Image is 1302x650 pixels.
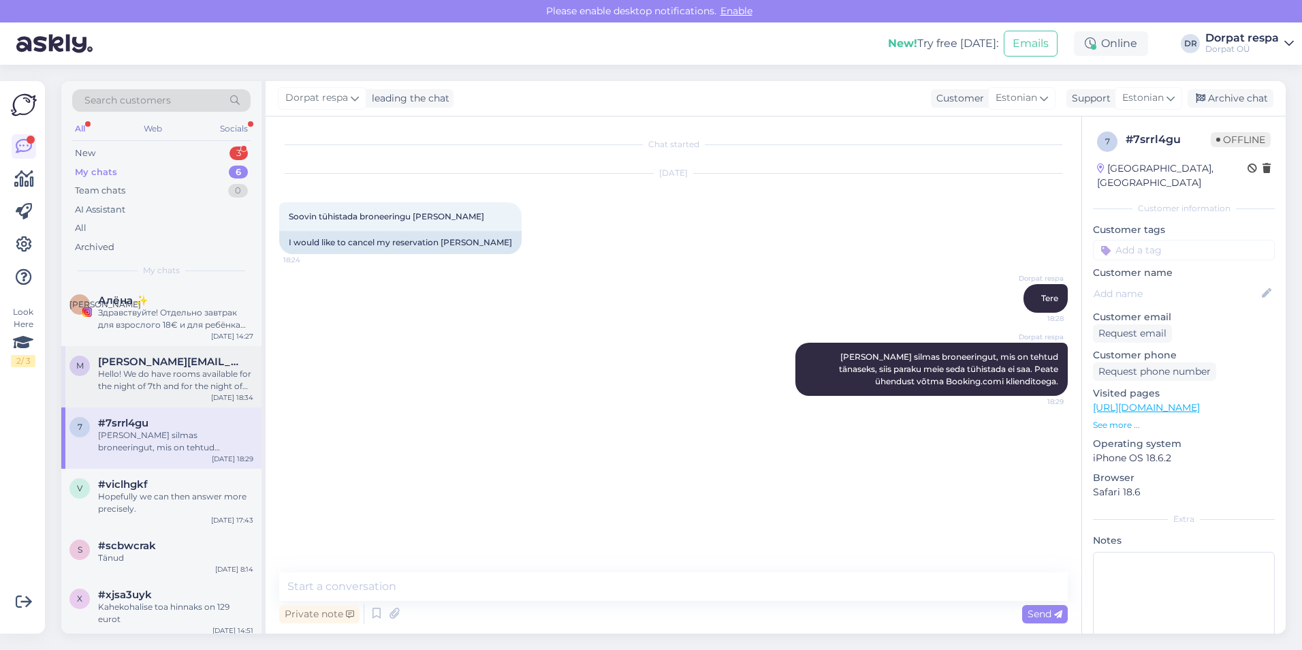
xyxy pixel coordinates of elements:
span: v [77,483,82,493]
a: [URL][DOMAIN_NAME] [1093,401,1200,414]
span: [PERSON_NAME] silmas broneeringut, mis on tehtud tänaseks, siis paraku meie seda tühistada ei saa... [839,352,1060,386]
div: [DATE] 14:27 [211,331,253,341]
span: #7srrl4gu [98,417,148,429]
div: 3 [229,146,248,160]
span: 7 [78,422,82,432]
span: Soovin tühistada broneeringu [PERSON_NAME] [289,211,484,221]
p: iPhone OS 18.6.2 [1093,451,1275,465]
p: Notes [1093,533,1275,548]
span: 18:29 [1013,397,1064,407]
div: Chat started [279,138,1068,151]
div: Online [1074,31,1148,56]
span: Search customers [84,93,171,108]
div: DR [1181,34,1200,53]
span: x [77,593,82,604]
div: [DATE] 17:43 [211,515,253,525]
p: See more ... [1093,419,1275,431]
input: Add name [1094,286,1259,301]
div: Private note [279,605,360,623]
div: leading the chat [366,91,449,106]
p: Customer tags [1093,223,1275,237]
div: Dorpat respa [1205,33,1279,44]
div: Request phone number [1093,362,1216,381]
div: New [75,146,95,160]
a: Dorpat respaDorpat OÜ [1205,33,1294,55]
p: Browser [1093,471,1275,485]
div: 2 / 3 [11,355,35,367]
span: #scbwcrak [98,540,156,552]
div: Support [1066,91,1111,106]
div: Dorpat OÜ [1205,44,1279,55]
p: Customer phone [1093,348,1275,362]
p: Safari 18.6 [1093,485,1275,499]
div: All [72,120,88,138]
div: 0 [228,184,248,198]
div: Archived [75,241,114,254]
div: Web [141,120,165,138]
span: s [78,544,82,555]
div: [DATE] [279,167,1068,179]
span: 18:24 [283,255,334,265]
div: Request email [1093,324,1172,343]
div: Здравствуйте! Отдельно завтрак для взрослого 18€ и для ребёнка 10€ [98,307,253,331]
span: 7 [1105,136,1110,146]
div: All [75,221,86,235]
div: Kahekohalise toa hinnaks on 129 eurot [98,601,253,625]
span: michael.ehret@zaltech.com [98,356,240,368]
span: Offline [1211,132,1271,147]
span: [PERSON_NAME] [69,299,141,309]
p: Customer email [1093,310,1275,324]
div: Customer [931,91,984,106]
span: Send [1028,608,1062,620]
span: Алёна ✨ [98,294,148,307]
span: 18:28 [1013,313,1064,324]
div: Look Here [11,306,35,367]
p: Customer name [1093,266,1275,280]
span: m [76,360,84,371]
div: Hopefully we can then answer more precisely. [98,491,253,515]
b: New! [888,37,917,50]
div: I would like to cancel my reservation [PERSON_NAME] [279,231,522,254]
input: Add a tag [1093,240,1275,260]
div: Try free [DATE]: [888,35,998,52]
p: Visited pages [1093,386,1275,401]
span: Dorpat respa [1013,273,1064,283]
span: Dorpat respa [1013,332,1064,342]
div: Hello! We do have rooms available for the night of 7th and for the night of [DATE]. But unfortuna... [98,368,253,392]
div: [DATE] 18:34 [211,392,253,403]
div: Extra [1093,513,1275,525]
div: AI Assistant [75,203,125,217]
span: Estonian [1122,91,1164,106]
span: Enable [716,5,757,17]
div: [DATE] 8:14 [215,564,253,574]
div: Customer information [1093,202,1275,215]
span: Estonian [996,91,1037,106]
span: Tere [1041,293,1058,303]
span: My chats [143,264,180,277]
div: Socials [217,120,251,138]
div: [PERSON_NAME] silmas broneeringut, mis on tehtud tänaseks, siis paraku meie seda tühistada ei saa... [98,429,253,454]
span: Dorpat respa [285,91,348,106]
div: [DATE] 18:29 [212,454,253,464]
div: Team chats [75,184,125,198]
button: Emails [1004,31,1058,57]
div: [DATE] 14:51 [212,625,253,636]
div: Archive chat [1188,89,1273,108]
img: Askly Logo [11,92,37,118]
div: [GEOGRAPHIC_DATA], [GEOGRAPHIC_DATA] [1097,161,1248,190]
div: # 7srrl4gu [1126,131,1211,148]
p: Operating system [1093,437,1275,451]
div: My chats [75,166,117,179]
div: 6 [229,166,248,179]
div: Tänud [98,552,253,564]
span: #xjsa3uyk [98,589,152,601]
span: #viclhgkf [98,478,148,491]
